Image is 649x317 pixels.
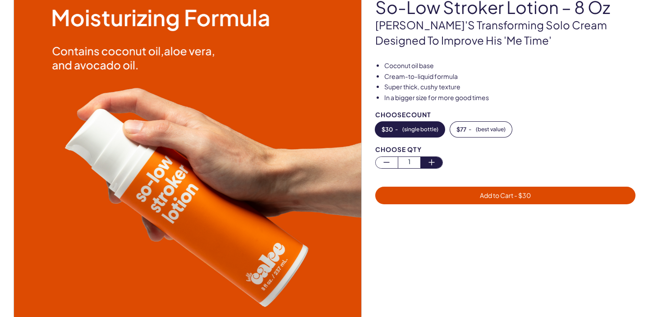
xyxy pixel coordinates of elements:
[476,126,506,133] span: ( best value )
[375,146,635,153] div: Choose Qty
[398,157,420,167] span: 1
[384,93,635,102] li: In a bigger size for more good times
[402,126,438,133] span: ( single bottle )
[384,72,635,81] li: Cream-to-liquid formula
[384,83,635,92] li: Super thick, cushy texture
[450,122,512,137] button: -
[456,126,466,133] span: $ 77
[375,111,635,118] div: Choose Count
[480,191,531,199] span: Add to Cart
[375,18,635,48] p: [PERSON_NAME]'s transforming solo cream designed to improve his 'me time'
[513,191,531,199] span: - $ 30
[384,61,635,70] li: Coconut oil base
[375,122,445,137] button: -
[375,187,635,204] button: Add to Cart - $30
[382,126,393,133] span: $ 30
